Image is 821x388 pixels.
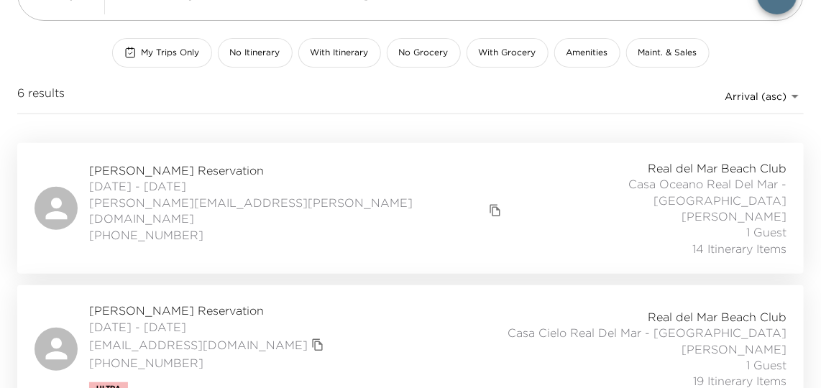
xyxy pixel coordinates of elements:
[311,47,369,59] span: With Itinerary
[308,335,328,355] button: copy primary member email
[648,160,786,176] span: Real del Mar Beach Club
[725,90,786,103] span: Arrival (asc)
[508,325,786,341] span: Casa Cielo Real Del Mar - [GEOGRAPHIC_DATA]
[17,85,65,108] span: 6 results
[142,47,200,59] span: My Trips Only
[638,47,697,59] span: Maint. & Sales
[479,47,536,59] span: With Grocery
[505,176,786,208] span: Casa Oceano Real Del Mar - [GEOGRAPHIC_DATA]
[218,38,293,68] button: No Itinerary
[399,47,449,59] span: No Grocery
[648,309,786,325] span: Real del Mar Beach Club
[112,38,212,68] button: My Trips Only
[626,38,710,68] button: Maint. & Sales
[230,47,280,59] span: No Itinerary
[554,38,620,68] button: Amenities
[89,227,505,243] span: [PHONE_NUMBER]
[467,38,549,68] button: With Grocery
[89,302,328,318] span: [PERSON_NAME] Reservation
[485,200,505,221] button: copy primary member email
[89,162,505,178] span: [PERSON_NAME] Reservation
[387,38,461,68] button: No Grocery
[746,224,786,240] span: 1 Guest
[89,355,328,371] span: [PHONE_NUMBER]
[567,47,608,59] span: Amenities
[692,241,786,257] span: 14 Itinerary Items
[298,38,381,68] button: With Itinerary
[89,178,505,194] span: [DATE] - [DATE]
[746,357,786,373] span: 1 Guest
[17,143,804,274] a: [PERSON_NAME] Reservation[DATE] - [DATE][PERSON_NAME][EMAIL_ADDRESS][PERSON_NAME][DOMAIN_NAME]cop...
[89,337,308,353] a: [EMAIL_ADDRESS][DOMAIN_NAME]
[89,319,328,335] span: [DATE] - [DATE]
[682,341,786,357] span: [PERSON_NAME]
[682,208,786,224] span: [PERSON_NAME]
[89,195,485,227] a: [PERSON_NAME][EMAIL_ADDRESS][PERSON_NAME][DOMAIN_NAME]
